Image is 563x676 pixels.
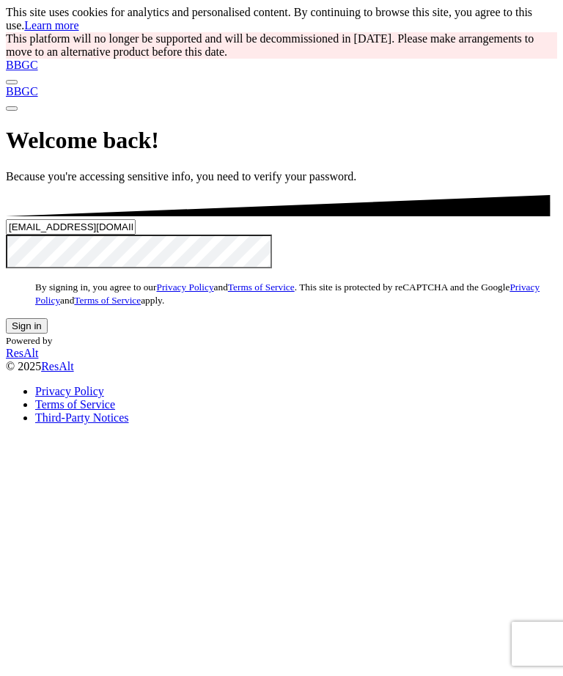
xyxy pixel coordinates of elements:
[6,335,52,346] small: Powered by
[6,219,136,235] input: Username
[6,106,18,111] button: Toggle sidenav
[35,385,104,397] a: Privacy Policy
[6,32,534,58] span: This platform will no longer be supported and will be decommissioned in [DATE]. Please make arran...
[6,318,48,334] button: Sign in
[6,347,557,360] a: ResAlt
[35,282,540,306] small: By signing in, you agree to our and . This site is protected by reCAPTCHA and the Google and apply.
[6,127,557,154] h1: Welcome back!
[6,85,557,98] a: BBGC
[24,19,78,32] a: Learn more about cookies
[6,6,532,32] span: This site uses cookies for analytics and personalised content. By continuing to browse this site,...
[6,360,557,373] div: © 2025
[6,80,18,84] button: Toggle navigation
[228,282,295,293] a: Terms of Service
[156,282,213,293] a: Privacy Policy
[35,411,129,424] a: Third-Party Notices
[74,295,141,306] a: Terms of Service
[41,360,73,372] a: ResAlt
[35,398,115,411] a: Terms of Service
[6,59,557,72] a: BBGC
[6,170,557,183] p: Because you're accessing sensitive info, you need to verify your password.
